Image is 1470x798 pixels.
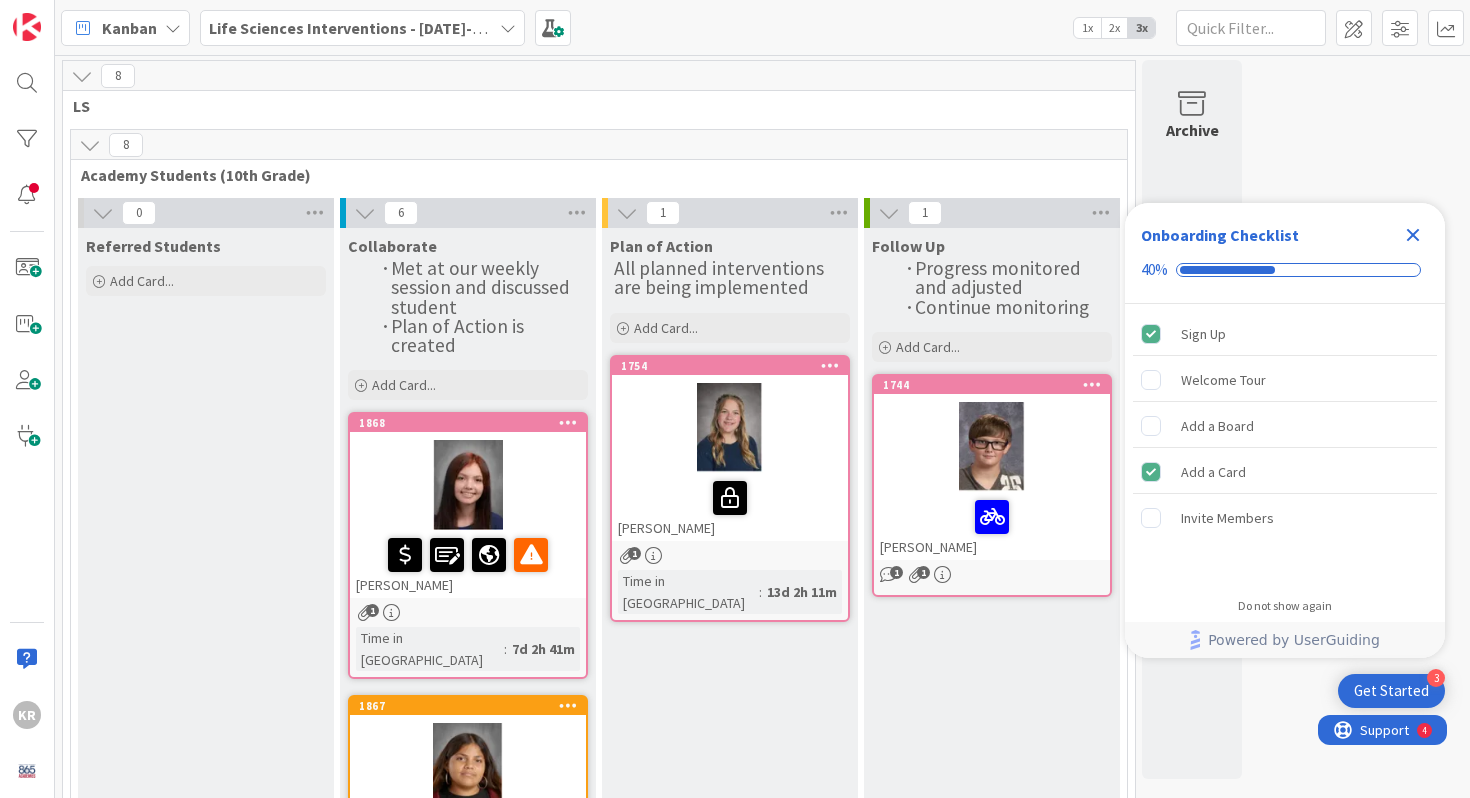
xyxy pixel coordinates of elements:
[874,376,1110,560] div: 1744[PERSON_NAME]
[73,96,1110,116] span: LS
[1133,404,1437,448] div: Add a Board is incomplete.
[102,16,157,40] span: Kanban
[350,414,586,598] div: 1868[PERSON_NAME]
[86,236,221,256] span: Referred Students
[890,566,903,579] span: 1
[1141,261,1168,279] div: 40%
[1128,18,1155,38] span: 3x
[874,492,1110,560] div: [PERSON_NAME]
[883,378,1110,392] div: 1744
[1125,203,1445,658] div: Checklist Container
[13,13,41,41] img: Visit kanbanzone.com
[13,701,41,729] div: KR
[1125,622,1445,658] div: Footer
[1166,118,1219,142] div: Archive
[81,165,1102,185] span: Academy Students (10th Grade)
[1338,674,1445,708] div: Open Get Started checklist, remaining modules: 3
[634,319,698,337] span: Add Card...
[1354,681,1429,701] div: Get Started
[614,256,828,299] span: All planned interventions are being implemented
[610,236,713,256] span: Plan of Action
[610,355,850,622] a: 1754[PERSON_NAME]Time in [GEOGRAPHIC_DATA]:13d 2h 11m
[348,236,437,256] span: Collaborate
[359,416,586,430] div: 1868
[612,357,848,375] div: 1754
[1074,18,1101,38] span: 1x
[504,638,507,660] span: :
[1125,304,1445,585] div: Checklist items
[1133,450,1437,494] div: Add a Card is complete.
[109,133,143,157] span: 8
[1181,460,1246,484] div: Add a Card
[1427,669,1445,687] div: 3
[915,295,1089,319] span: Continue monitoring
[110,272,174,290] span: Add Card...
[1181,322,1226,346] div: Sign Up
[621,359,848,373] div: 1754
[122,201,156,225] span: 0
[101,64,135,88] span: 8
[1181,506,1274,530] div: Invite Members
[1208,628,1380,652] span: Powered by UserGuiding
[507,638,580,660] div: 7d 2h 41m
[1181,414,1254,438] div: Add a Board
[1141,261,1429,279] div: Checklist progress: 40%
[1176,10,1326,46] input: Quick Filter...
[1133,312,1437,356] div: Sign Up is complete.
[872,374,1112,597] a: 1744[PERSON_NAME]
[42,3,91,27] span: Support
[915,256,1085,299] span: Progress monitored and adjusted
[1397,219,1429,251] div: Close Checklist
[350,530,586,598] div: [PERSON_NAME]
[372,376,436,394] span: Add Card...
[612,473,848,541] div: [PERSON_NAME]
[874,376,1110,394] div: 1744
[1181,368,1266,392] div: Welcome Tour
[1135,622,1435,658] a: Powered by UserGuiding
[759,581,762,603] span: :
[209,18,519,38] b: Life Sciences Interventions - [DATE]-[DATE]
[359,699,586,713] div: 1867
[391,256,574,319] span: Met at our weekly session and discussed student
[1133,358,1437,402] div: Welcome Tour is incomplete.
[391,314,528,357] span: Plan of Action is created
[872,236,945,256] span: Follow Up
[762,581,842,603] div: 13d 2h 11m
[356,627,504,671] div: Time in [GEOGRAPHIC_DATA]
[628,547,641,560] span: 1
[1141,223,1299,247] div: Onboarding Checklist
[13,757,41,785] img: avatar
[1133,496,1437,540] div: Invite Members is incomplete.
[350,414,586,432] div: 1868
[917,566,930,579] span: 1
[104,8,109,24] div: 4
[348,412,588,679] a: 1868[PERSON_NAME]Time in [GEOGRAPHIC_DATA]:7d 2h 41m
[1101,18,1128,38] span: 2x
[618,570,759,614] div: Time in [GEOGRAPHIC_DATA]
[612,357,848,541] div: 1754[PERSON_NAME]
[1238,598,1332,614] div: Do not show again
[350,697,586,715] div: 1867
[908,201,942,225] span: 1
[896,338,960,356] span: Add Card...
[646,201,680,225] span: 1
[366,604,379,617] span: 1
[384,201,418,225] span: 6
